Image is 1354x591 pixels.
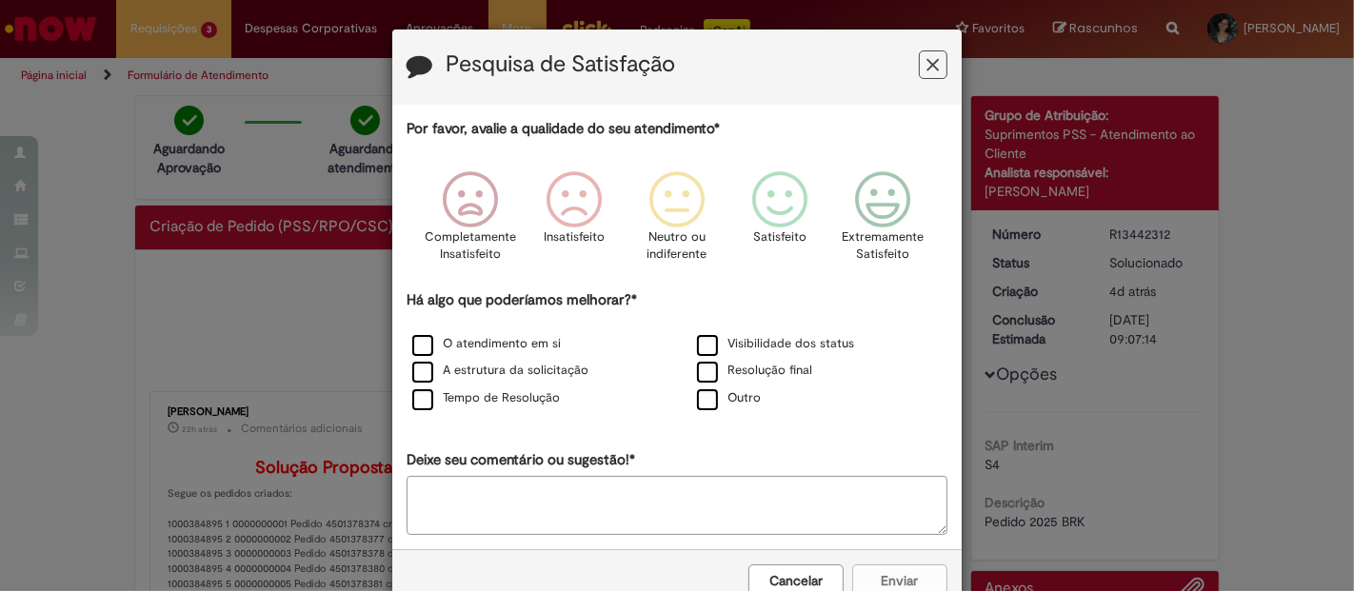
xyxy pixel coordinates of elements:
[697,389,761,407] label: Outro
[422,157,519,287] div: Completamente Insatisfeito
[412,389,560,407] label: Tempo de Resolução
[643,228,711,264] p: Neutro ou indiferente
[842,228,924,264] p: Extremamente Satisfeito
[628,157,726,287] div: Neutro ou indiferente
[753,228,806,246] p: Satisfeito
[526,157,623,287] div: Insatisfeito
[544,228,605,246] p: Insatisfeito
[834,157,931,287] div: Extremamente Satisfeito
[407,119,720,139] label: Por favor, avalie a qualidade do seu atendimento*
[697,335,854,353] label: Visibilidade dos status
[407,290,947,413] div: Há algo que poderíamos melhorar?*
[731,157,828,287] div: Satisfeito
[412,362,588,380] label: A estrutura da solicitação
[446,52,675,77] label: Pesquisa de Satisfação
[407,450,635,470] label: Deixe seu comentário ou sugestão!*
[412,335,561,353] label: O atendimento em si
[426,228,517,264] p: Completamente Insatisfeito
[697,362,812,380] label: Resolução final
